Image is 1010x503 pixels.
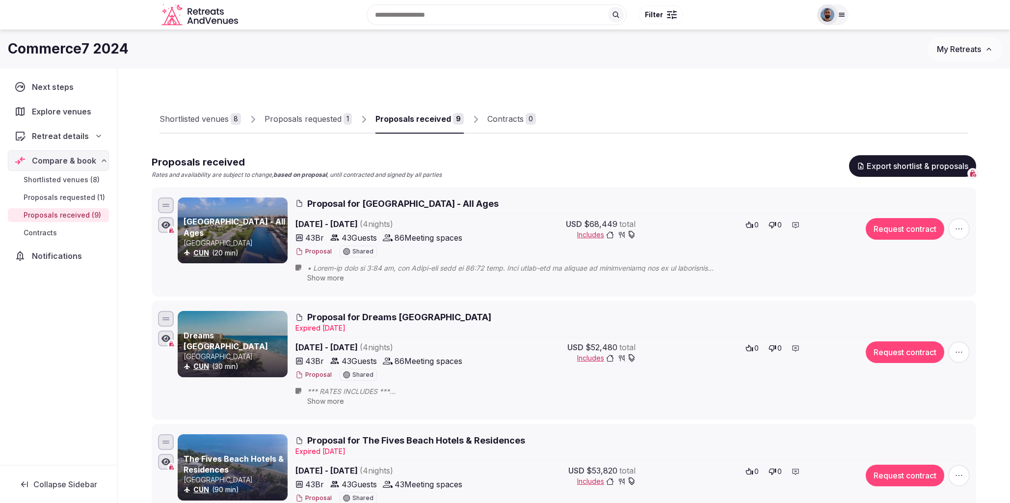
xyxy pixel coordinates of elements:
[184,485,286,495] div: (90 min)
[866,465,944,486] button: Request contract
[352,249,373,254] span: Shared
[295,494,332,503] button: Proposal
[305,232,324,244] span: 43 Br
[928,37,1002,61] button: My Retreats
[8,226,109,240] a: Contracts
[33,479,97,489] span: Collapse Sidebar
[526,113,536,125] div: 0
[395,355,462,367] span: 86 Meeting spaces
[184,331,268,351] a: Dreams [GEOGRAPHIC_DATA]
[265,113,342,125] div: Proposals requested
[295,341,468,353] span: [DATE] - [DATE]
[24,193,105,202] span: Proposals requested (1)
[866,218,944,240] button: Request contract
[295,465,468,476] span: [DATE] - [DATE]
[342,478,377,490] span: 43 Guests
[184,238,286,248] p: [GEOGRAPHIC_DATA]
[32,250,86,262] span: Notifications
[937,44,981,54] span: My Retreats
[584,218,617,230] span: $68,449
[265,105,352,134] a: Proposals requested1
[342,232,377,244] span: 43 Guests
[193,362,209,371] button: CUN
[568,465,585,476] span: USD
[766,218,785,232] button: 0
[8,191,109,204] a: Proposals requested (1)
[24,175,100,185] span: Shortlisted venues (8)
[577,476,636,486] button: Includes
[8,474,109,495] button: Collapse Sidebar
[295,447,970,456] div: Expire d [DATE]
[152,155,442,169] h2: Proposals received
[295,218,468,230] span: [DATE] - [DATE]
[8,101,109,122] a: Explore venues
[305,478,324,490] span: 43 Br
[375,105,464,134] a: Proposals received9
[577,230,636,240] button: Includes
[352,372,373,378] span: Shared
[638,5,683,24] button: Filter
[152,171,442,179] p: Rates and availability are subject to change, , until contracted and signed by all parties
[352,495,373,501] span: Shared
[619,218,636,230] span: total
[8,173,109,187] a: Shortlisted venues (8)
[487,105,536,134] a: Contracts0
[743,341,762,355] button: 0
[184,352,286,362] p: [GEOGRAPHIC_DATA]
[24,228,57,238] span: Contracts
[8,208,109,222] a: Proposals received (9)
[184,217,285,237] a: [GEOGRAPHIC_DATA] - All Ages
[231,113,241,125] div: 8
[8,246,109,266] a: Notifications
[777,220,782,230] span: 0
[32,130,89,142] span: Retreat details
[360,342,393,352] span: ( 4 night s )
[849,155,976,177] button: Export shortlist & proposals
[184,248,286,258] div: (20 min)
[307,397,344,405] span: Show more
[766,341,785,355] button: 0
[619,341,636,353] span: total
[577,353,636,363] button: Includes
[295,323,970,333] div: Expire d [DATE]
[193,249,209,257] a: CUN
[487,113,524,125] div: Contracts
[184,475,286,485] p: [GEOGRAPHIC_DATA]
[375,113,451,125] div: Proposals received
[307,274,344,282] span: Show more
[184,454,284,475] a: The Fives Beach Hotels & Residences
[161,4,240,26] svg: Retreats and Venues company logo
[743,465,762,478] button: 0
[159,113,229,125] div: Shortlisted venues
[273,171,327,178] strong: based on proposal
[307,311,491,323] span: Proposal for Dreams [GEOGRAPHIC_DATA]
[866,341,944,363] button: Request contract
[395,232,462,244] span: 86 Meeting spaces
[193,485,209,494] a: CUN
[193,248,209,258] button: CUN
[777,467,782,476] span: 0
[193,485,209,495] button: CUN
[184,362,286,371] div: (30 min)
[307,263,735,273] span: • Lorem-ip dolo si 3:84 am, con Adipi-eli sedd ei 86:72 temp. Inci utlab-etd ma aliquae ad minimv...
[395,478,462,490] span: 43 Meeting spaces
[567,341,584,353] span: USD
[360,466,393,475] span: ( 4 night s )
[161,4,240,26] a: Visit the homepage
[585,341,617,353] span: $52,480
[754,467,759,476] span: 0
[307,387,735,396] span: *** RATES INCLUDES *** • Full breakfast, lunch, dinner and snacks each day • Nine specialty resta...
[193,362,209,370] a: CUN
[586,465,617,476] span: $53,820
[295,248,332,256] button: Proposal
[645,10,663,20] span: Filter
[307,197,499,210] span: Proposal for [GEOGRAPHIC_DATA] - All Ages
[24,210,101,220] span: Proposals received (9)
[295,371,332,379] button: Proposal
[743,218,762,232] button: 0
[32,106,95,117] span: Explore venues
[307,434,525,447] span: Proposal for The Fives Beach Hotels & Residences
[8,39,129,58] h1: Commerce7 2024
